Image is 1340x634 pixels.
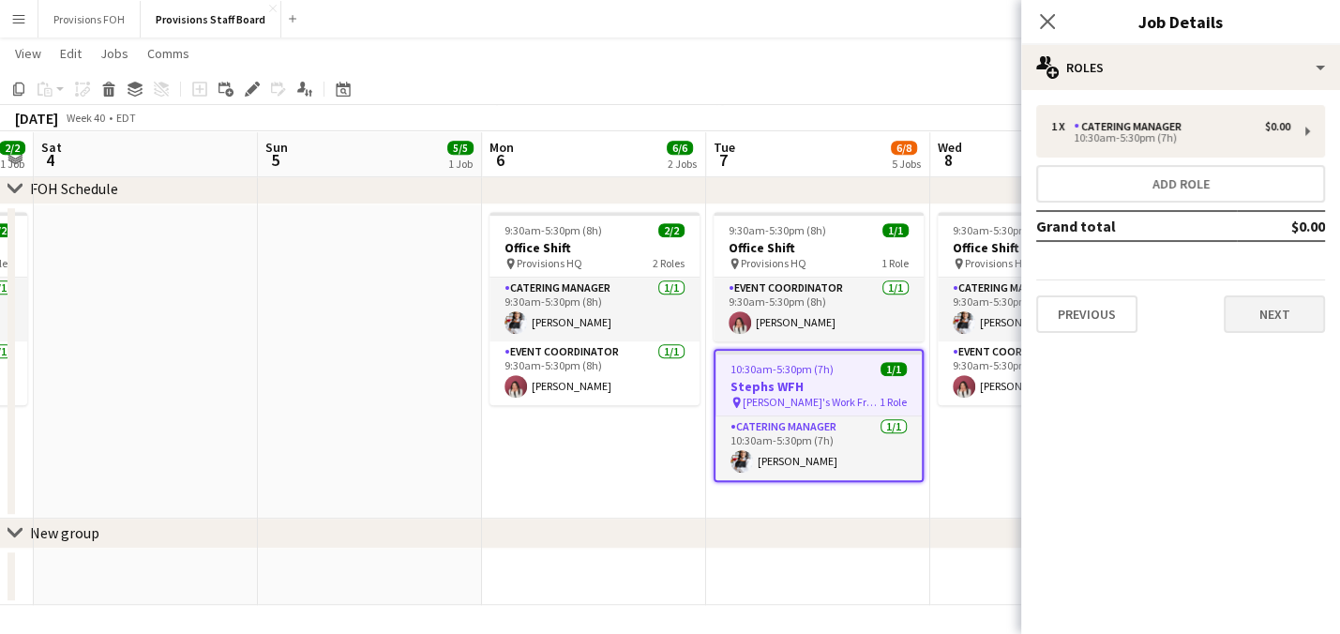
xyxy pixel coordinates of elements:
span: Sun [265,139,288,156]
span: Provisions HQ [741,256,806,270]
button: Provisions FOH [38,1,141,38]
h3: Job Details [1021,9,1340,34]
span: 2/2 [658,223,685,237]
button: Provisions Staff Board [141,1,281,38]
span: 6/8 [891,141,917,155]
div: 2 Jobs [668,157,697,171]
span: Week 40 [62,111,109,125]
span: 5 [263,149,288,171]
app-card-role: Event Coordinator1/19:30am-5:30pm (8h)[PERSON_NAME] [489,341,700,405]
a: Edit [53,41,89,66]
div: Roles [1021,45,1340,90]
span: 5/5 [447,141,474,155]
span: Mon [489,139,514,156]
app-card-role: Catering Manager1/19:30am-5:30pm (8h)[PERSON_NAME] [489,278,700,341]
div: EDT [116,111,136,125]
span: 9:30am-5:30pm (8h) [953,223,1050,237]
span: Wed [938,139,962,156]
button: Previous [1036,295,1137,333]
span: Provisions HQ [517,256,582,270]
h3: Stephs WFH [715,378,922,395]
div: 10:30am-5:30pm (7h) [1051,133,1290,143]
button: Next [1224,295,1325,333]
h3: Office Shift [938,239,1148,256]
span: 1 Role [881,256,909,270]
span: [PERSON_NAME]'s Work From Home [743,395,880,409]
div: FOH Schedule [30,179,118,198]
span: View [15,45,41,62]
span: 6 [487,149,514,171]
td: Grand total [1036,211,1237,241]
a: View [8,41,49,66]
app-job-card: 10:30am-5:30pm (7h)1/1Stephs WFH [PERSON_NAME]'s Work From Home1 RoleCatering Manager1/110:30am-5... [714,349,924,482]
span: Provisions HQ [965,256,1031,270]
span: Jobs [100,45,128,62]
app-card-role: Catering Manager1/110:30am-5:30pm (7h)[PERSON_NAME] [715,416,922,480]
div: Catering Manager [1074,120,1189,133]
app-card-role: Event Coordinator1/19:30am-5:30pm (8h)[PERSON_NAME] [714,278,924,341]
h3: Office Shift [489,239,700,256]
span: Comms [147,45,189,62]
div: [DATE] [15,109,58,128]
span: Sat [41,139,62,156]
span: 8 [935,149,962,171]
app-job-card: 9:30am-5:30pm (8h)2/2Office Shift Provisions HQ2 RolesCatering Manager1/19:30am-5:30pm (8h)[PERSO... [489,212,700,405]
span: Edit [60,45,82,62]
div: New group [30,523,99,542]
app-card-role: Catering Manager1/19:30am-5:30pm (8h)[PERSON_NAME] [938,278,1148,341]
app-card-role: Event Coordinator1/19:30am-5:30pm (8h)[PERSON_NAME] [938,341,1148,405]
td: $0.00 [1237,211,1325,241]
div: 1 Job [448,157,473,171]
span: 4 [38,149,62,171]
div: 1 x [1051,120,1074,133]
span: 2 Roles [653,256,685,270]
button: Add role [1036,165,1325,203]
span: 1/1 [881,362,907,376]
span: 7 [711,149,735,171]
span: 9:30am-5:30pm (8h) [504,223,602,237]
app-job-card: 9:30am-5:30pm (8h)2/2Office Shift Provisions HQ2 RolesCatering Manager1/19:30am-5:30pm (8h)[PERSO... [938,212,1148,405]
span: 1/1 [882,223,909,237]
a: Comms [140,41,197,66]
span: Tue [714,139,735,156]
span: 10:30am-5:30pm (7h) [730,362,834,376]
span: 9:30am-5:30pm (8h) [729,223,826,237]
span: 1 Role [880,395,907,409]
div: 5 Jobs [892,157,921,171]
app-job-card: 9:30am-5:30pm (8h)1/1Office Shift Provisions HQ1 RoleEvent Coordinator1/19:30am-5:30pm (8h)[PERSO... [714,212,924,341]
span: 6/6 [667,141,693,155]
a: Jobs [93,41,136,66]
div: $0.00 [1265,120,1290,133]
h3: Office Shift [714,239,924,256]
